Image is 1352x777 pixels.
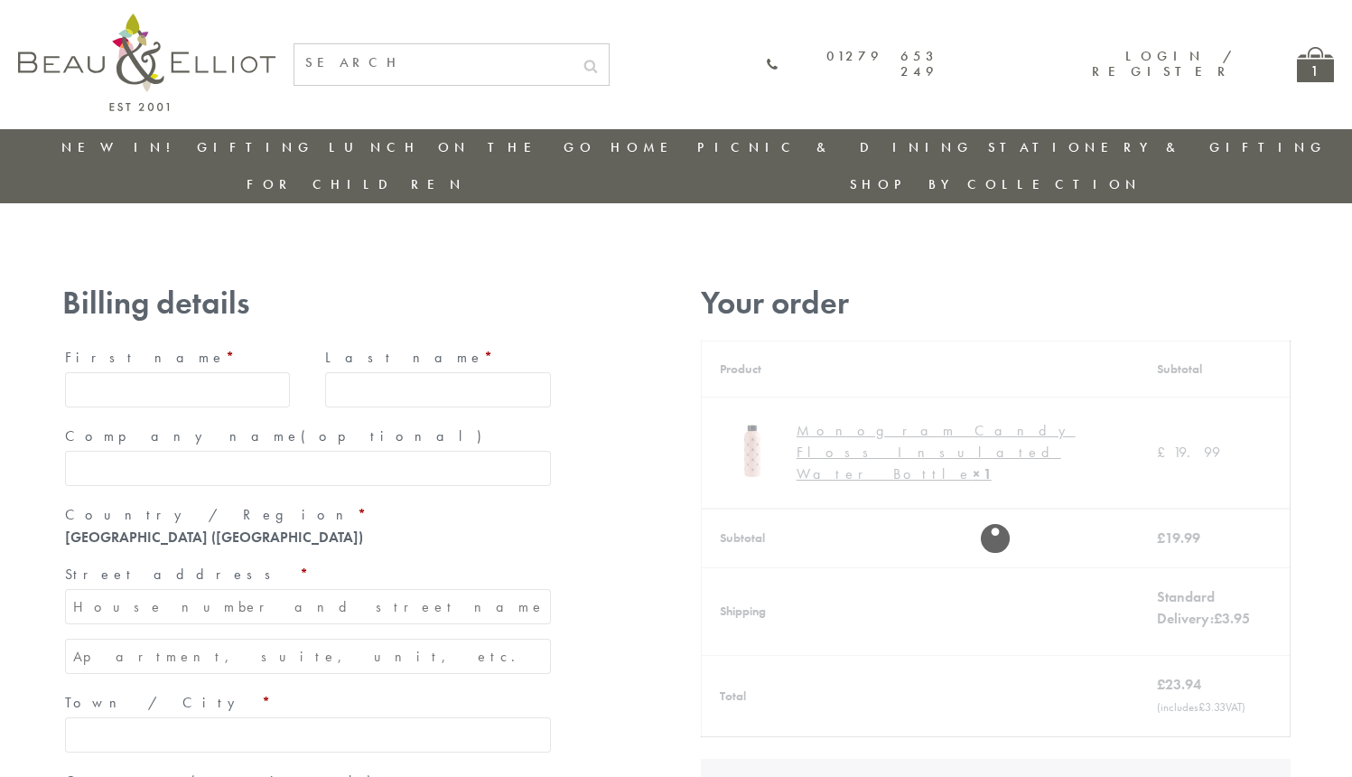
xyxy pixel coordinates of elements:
[65,422,551,451] label: Company name
[294,44,573,81] input: SEARCH
[701,285,1291,322] h3: Your order
[301,426,492,445] span: (optional)
[1297,47,1334,82] a: 1
[65,501,551,529] label: Country / Region
[1092,47,1234,80] a: Login / Register
[65,560,551,589] label: Street address
[850,175,1142,193] a: Shop by collection
[61,138,182,156] a: New in!
[247,175,466,193] a: For Children
[611,138,683,156] a: Home
[65,688,551,717] label: Town / City
[65,639,551,674] input: Apartment, suite, unit, etc. (optional)
[329,138,596,156] a: Lunch On The Go
[62,285,554,322] h3: Billing details
[988,138,1327,156] a: Stationery & Gifting
[65,528,363,547] strong: [GEOGRAPHIC_DATA] ([GEOGRAPHIC_DATA])
[197,138,314,156] a: Gifting
[697,138,974,156] a: Picnic & Dining
[766,49,939,80] a: 01279 653 249
[18,14,275,111] img: logo
[65,589,551,624] input: House number and street name
[325,343,551,372] label: Last name
[65,343,291,372] label: First name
